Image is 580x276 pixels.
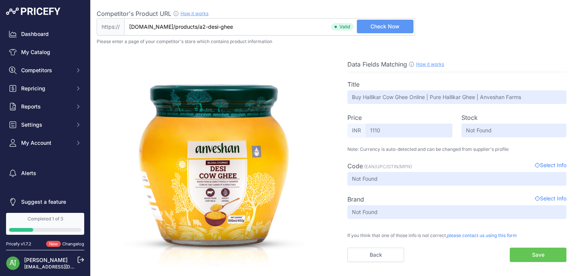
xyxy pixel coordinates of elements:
[6,195,84,209] a: Suggest a feature
[535,161,566,171] span: Select Info
[347,205,566,219] input: -
[364,164,412,169] span: (EAN/UPC/GTIN/MPN)
[347,60,407,68] span: Data Fields Matching
[347,172,566,186] input: -
[6,27,84,209] nav: Sidebar
[6,82,84,95] button: Repricing
[9,216,81,222] div: Completed 1 of 3
[24,264,103,270] a: [EMAIL_ADDRESS][DOMAIN_NAME]
[416,61,444,67] a: How it works
[21,85,71,92] span: Repricing
[535,195,566,204] span: Select Info
[347,80,359,89] label: Title
[461,124,566,137] input: -
[347,248,404,262] a: Back
[347,162,363,170] span: Code
[180,11,208,16] a: How it works
[124,18,415,36] input: www.anveshan.farm/product
[357,20,413,33] button: Check Now
[347,228,566,239] p: If you think that one of those info is not correct,
[447,233,517,238] span: please contact us using this form
[347,90,566,104] input: -
[347,146,566,152] p: Note: Currency is auto-detected and can be changed from supplier's profile
[6,166,84,180] a: Alerts
[6,118,84,132] button: Settings
[366,124,452,137] input: -
[6,45,84,59] a: My Catalog
[21,67,71,74] span: Competitors
[347,113,362,122] label: Price
[62,241,84,247] a: Changelog
[24,257,68,263] a: [PERSON_NAME]
[46,241,61,247] span: New
[370,23,400,30] span: Check Now
[97,10,171,17] span: Competitor's Product URL
[97,18,124,36] span: https://
[21,139,71,147] span: My Account
[6,8,60,15] img: Pricefy Logo
[6,241,31,247] div: Pricefy v1.7.2
[21,103,71,110] span: Reports
[6,27,84,41] a: Dashboard
[6,213,84,235] a: Completed 1 of 3
[347,195,364,204] label: Brand
[461,113,478,122] label: Stock
[6,136,84,150] button: My Account
[6,100,84,113] button: Reports
[510,248,566,262] button: Save
[21,121,71,129] span: Settings
[347,124,366,137] span: INR
[6,64,84,77] button: Competitors
[97,39,574,45] p: Please enter a page of your competitor's store which contains product information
